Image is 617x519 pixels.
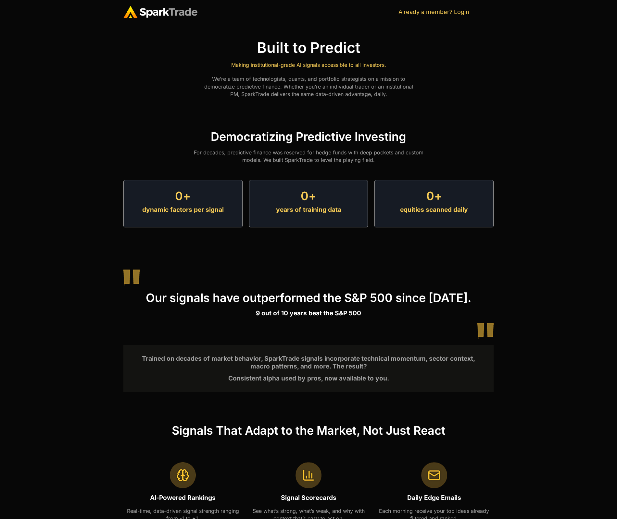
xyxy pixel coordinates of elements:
[276,202,341,217] div: years of training data
[398,8,469,15] a: Already a member? Login
[434,190,468,202] span: +
[133,375,484,382] p: Consistent alpha used by pros, now available to you.
[199,61,418,69] p: Making institutional-grade Al signals accessible to all investors.
[199,40,418,55] h1: Built to Predict
[308,190,341,202] span: +
[123,495,243,501] h2: Al-Powered Rankings
[374,495,494,501] h2: Daily Edge Emails
[175,190,183,202] span: 0
[123,310,494,316] h2: 9 out of 10 years beat the S&P 500
[301,190,308,202] span: 0
[400,202,468,217] div: equities scanned daily
[123,425,494,436] h2: Signals That Adapt to the Market, Not Just React
[183,190,224,202] span: +
[133,355,484,370] p: Trained on decades of market behavior, SparkTrade signals incorporate technical momentum, sector ...
[123,131,494,142] h2: Democratizing Predictive Investing
[142,202,224,217] div: dynamic factors per signal
[249,495,368,501] h2: Signal Scorecards
[123,149,494,164] p: For decades, predictive finance was reserved for hedge funds with deep pockets and custom models....
[123,292,494,304] h2: Our signals have outperformed the S&P 500 since [DATE].
[426,190,434,202] span: 0
[199,75,418,98] p: We’re a team of technologists, quants, and portfolio strategists on a mission to democratize pred...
